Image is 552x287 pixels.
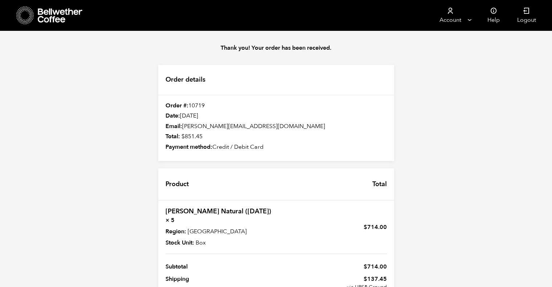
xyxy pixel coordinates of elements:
[364,223,387,231] bdi: 714.00
[165,227,272,236] p: [GEOGRAPHIC_DATA]
[364,223,367,231] span: $
[364,263,367,271] span: $
[165,102,188,110] strong: Order #:
[181,132,185,140] span: $
[151,44,401,52] p: Thank you! Your order has been received.
[181,132,203,140] bdi: 851.45
[165,261,276,273] th: Subtotal
[165,238,194,247] strong: Stock Unit:
[165,238,272,247] p: Box
[158,143,394,151] div: Credit / Debit Card
[158,168,196,200] th: Product
[165,207,271,216] a: [PERSON_NAME] Natural ([DATE])
[165,227,186,236] strong: Region:
[365,168,394,200] th: Total
[165,216,272,225] strong: × 5
[364,263,387,271] span: 714.00
[165,112,180,120] strong: Date:
[165,132,180,140] strong: Total:
[158,123,394,131] div: [PERSON_NAME][EMAIL_ADDRESS][DOMAIN_NAME]
[158,112,394,120] div: [DATE]
[158,102,394,110] div: 10719
[276,275,387,283] span: 137.45
[165,143,212,151] strong: Payment method:
[158,65,394,95] h2: Order details
[165,122,182,130] strong: Email:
